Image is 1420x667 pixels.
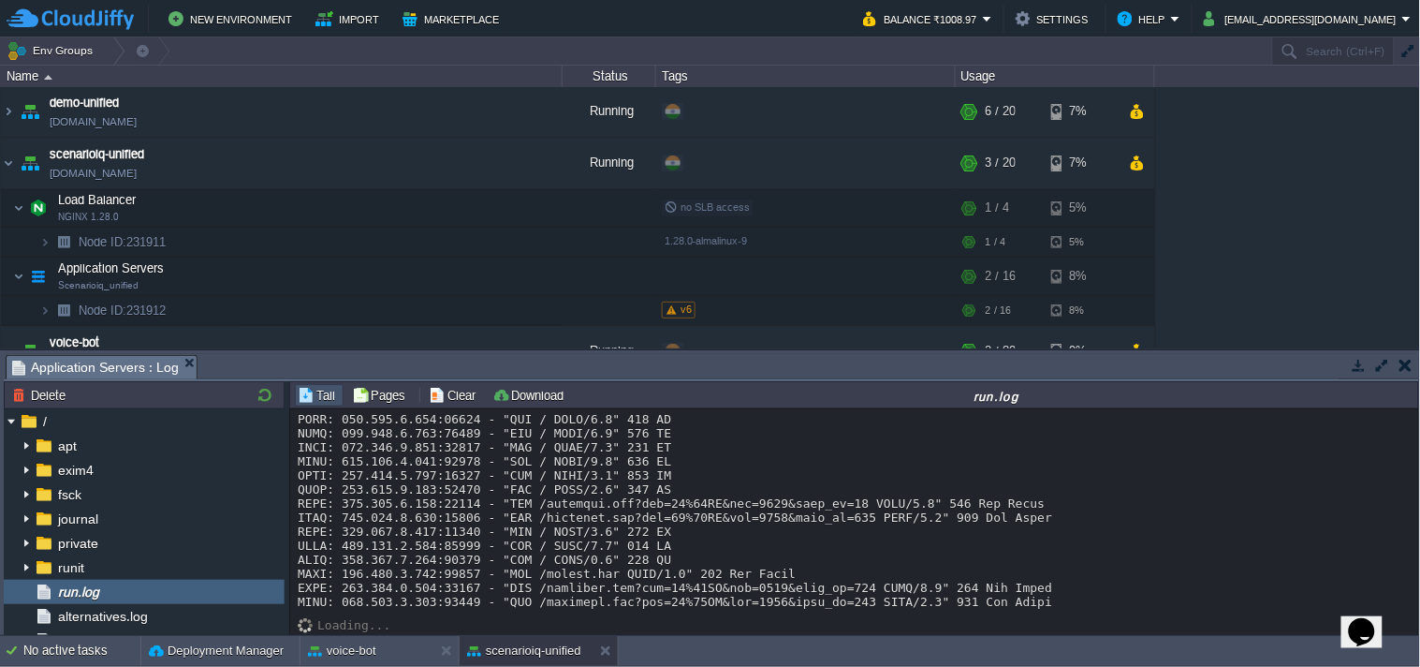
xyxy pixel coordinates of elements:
[986,326,1016,377] div: 2 / 80
[1,138,16,188] img: AMDAwAAAACH5BAEAAAAALAAAAAABAAEAAAICRAEAOw==
[50,164,137,183] a: [DOMAIN_NAME]
[1,86,16,137] img: AMDAwAAAACH5BAEAAAAALAAAAAABAAEAAAICRAEAOw==
[54,632,109,649] a: auth.log
[54,608,151,625] a: alternatives.log
[403,7,505,30] button: Marketplace
[56,192,139,208] span: Load Balancer
[564,66,655,87] div: Status
[77,234,168,250] span: 231911
[665,201,750,213] span: no SLB access
[1051,189,1112,227] div: 5%
[54,511,101,527] a: journal
[56,193,139,207] a: Load BalancerNGINX 1.28.0
[986,228,1005,257] div: 1 / 4
[50,145,144,164] a: scenarioiq-unified
[863,7,983,30] button: Balance ₹1008.97
[7,7,134,31] img: CloudJiffy
[17,326,43,377] img: AMDAwAAAACH5BAEAAAAALAAAAAABAAEAAAICRAEAOw==
[352,387,411,404] button: Pages
[467,642,581,660] button: scenarioiq-unified
[1051,326,1112,377] div: 9%
[54,486,84,503] a: fsck
[77,234,168,250] a: Node ID:231911
[577,388,1416,404] div: run.log
[58,280,139,291] span: Scenarioiq_unified
[58,212,119,223] span: NGINX 1.28.0
[39,228,51,257] img: AMDAwAAAACH5BAEAAAAALAAAAAABAAEAAAICRAEAOw==
[54,584,102,600] a: run.log
[986,296,1011,325] div: 2 / 16
[56,261,167,275] a: Application ServersScenarioiq_unified
[681,304,692,315] span: v6
[563,138,656,188] div: Running
[25,258,51,295] img: AMDAwAAAACH5BAEAAAAALAAAAAABAAEAAAICRAEAOw==
[17,138,43,188] img: AMDAwAAAACH5BAEAAAAALAAAAAABAAEAAAICRAEAOw==
[563,326,656,377] div: Running
[1341,592,1401,648] iframe: chat widget
[7,37,99,64] button: Env Groups
[77,303,168,319] a: Node ID:231912
[13,189,24,227] img: AMDAwAAAACH5BAEAAAAALAAAAAABAAEAAAICRAEAOw==
[317,618,390,632] div: Loading...
[986,138,1016,188] div: 3 / 20
[17,86,43,137] img: AMDAwAAAACH5BAEAAAAALAAAAAABAAEAAAICRAEAOw==
[1118,7,1171,30] button: Help
[315,7,386,30] button: Import
[1051,138,1112,188] div: 7%
[50,333,99,352] a: voice-bot
[12,356,179,379] span: Application Servers : Log
[79,304,126,318] span: Node ID:
[657,66,955,87] div: Tags
[1051,258,1112,295] div: 8%
[1,326,16,377] img: AMDAwAAAACH5BAEAAAAALAAAAAABAAEAAAICRAEAOw==
[54,462,96,479] a: exim4
[50,94,119,112] a: demo-unified
[986,189,1009,227] div: 1 / 4
[2,66,562,87] div: Name
[1051,296,1112,325] div: 8%
[44,75,52,80] img: AMDAwAAAACH5BAEAAAAALAAAAAABAAEAAAICRAEAOw==
[986,258,1016,295] div: 2 / 16
[308,642,376,660] button: voice-bot
[25,189,51,227] img: AMDAwAAAACH5BAEAAAAALAAAAAABAAEAAAICRAEAOw==
[149,642,284,660] button: Deployment Manager
[563,86,656,137] div: Running
[298,618,317,633] img: AMDAwAAAACH5BAEAAAAALAAAAAABAAEAAAICRAEAOw==
[957,66,1154,87] div: Usage
[39,296,51,325] img: AMDAwAAAACH5BAEAAAAALAAAAAABAAEAAAICRAEAOw==
[56,260,167,276] span: Application Servers
[1051,228,1112,257] div: 5%
[429,387,481,404] button: Clear
[39,413,50,430] a: /
[54,559,87,576] a: runit
[54,535,101,552] a: private
[1051,86,1112,137] div: 7%
[12,387,71,404] button: Delete
[13,258,24,295] img: AMDAwAAAACH5BAEAAAAALAAAAAABAAEAAAICRAEAOw==
[50,112,137,131] a: [DOMAIN_NAME]
[665,235,747,246] span: 1.28.0-almalinux-9
[1016,7,1094,30] button: Settings
[51,296,77,325] img: AMDAwAAAACH5BAEAAAAALAAAAAABAAEAAAICRAEAOw==
[54,437,80,454] a: apt
[51,228,77,257] img: AMDAwAAAACH5BAEAAAAALAAAAAABAAEAAAICRAEAOw==
[986,86,1016,137] div: 6 / 20
[79,235,126,249] span: Node ID:
[168,7,298,30] button: New Environment
[298,387,341,404] button: Tail
[23,636,140,666] div: No active tasks
[492,387,569,404] button: Download
[77,303,168,319] span: 231912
